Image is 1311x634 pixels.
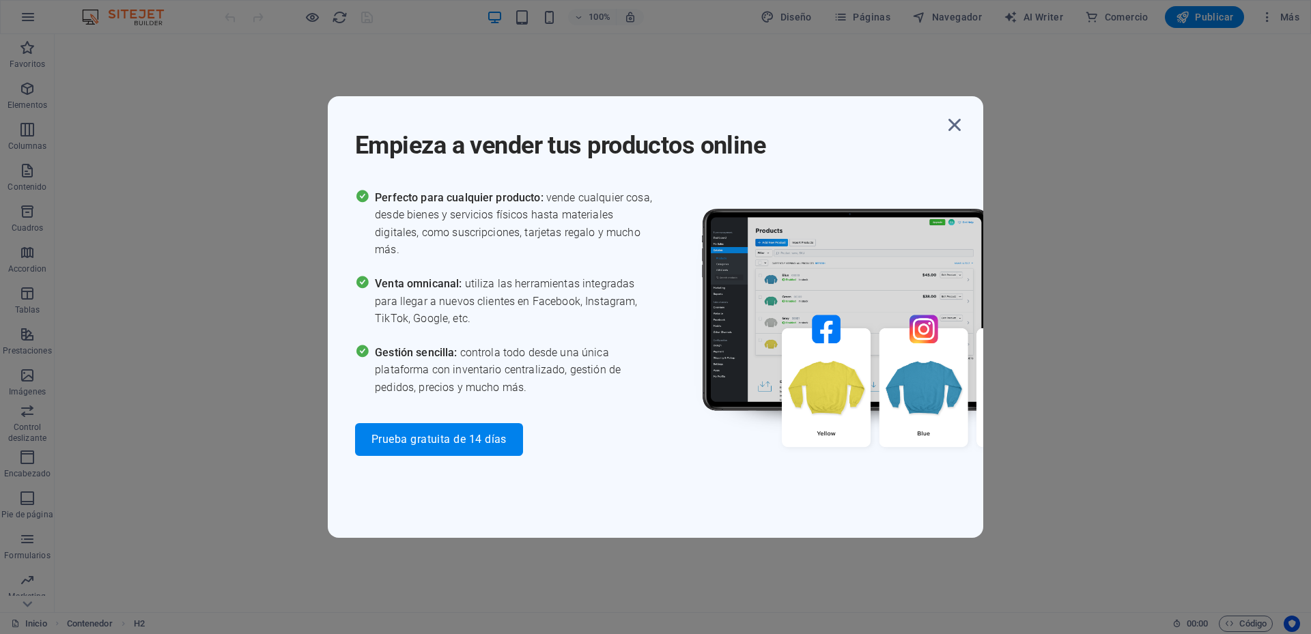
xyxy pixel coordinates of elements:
span: Prueba gratuita de 14 días [371,434,507,445]
span: Venta omnicanal: [375,277,464,290]
span: Gestión sencilla: [375,346,460,359]
span: utiliza las herramientas integradas para llegar a nuevos clientes en Facebook, Instagram, TikTok,... [375,275,655,328]
span: Perfecto para cualquier producto: [375,191,546,204]
h1: Empieza a vender tus productos online [355,113,942,162]
span: vende cualquier cosa, desde bienes y servicios físicos hasta materiales digitales, como suscripci... [375,189,655,259]
img: promo_image.png [679,189,1089,487]
span: controla todo desde una única plataforma con inventario centralizado, gestión de pedidos, precios... [375,344,655,397]
button: Prueba gratuita de 14 días [355,423,523,456]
